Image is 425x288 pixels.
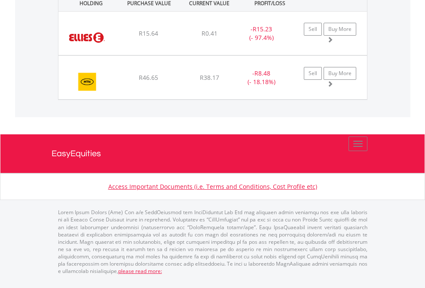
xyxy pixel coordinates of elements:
a: EasyEquities [52,134,374,173]
img: EQU.ZA.MTN.png [63,67,112,97]
a: Buy More [324,67,356,80]
a: Buy More [324,23,356,36]
div: - (- 18.18%) [235,69,288,86]
span: R46.65 [139,73,158,82]
span: R8.48 [254,69,270,77]
p: Lorem Ipsum Dolors (Ame) Con a/e SeddOeiusmod tem InciDiduntut Lab Etd mag aliquaen admin veniamq... [58,209,367,275]
span: R38.17 [200,73,219,82]
div: - (- 97.4%) [235,25,288,42]
span: R15.23 [253,25,272,33]
img: EQU.ZA.ELI.png [63,22,111,53]
a: please read more: [118,267,162,275]
span: R15.64 [139,29,158,37]
a: Sell [304,67,322,80]
span: R0.41 [202,29,217,37]
a: Access Important Documents (i.e. Terms and Conditions, Cost Profile etc) [108,182,317,191]
a: Sell [304,23,322,36]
